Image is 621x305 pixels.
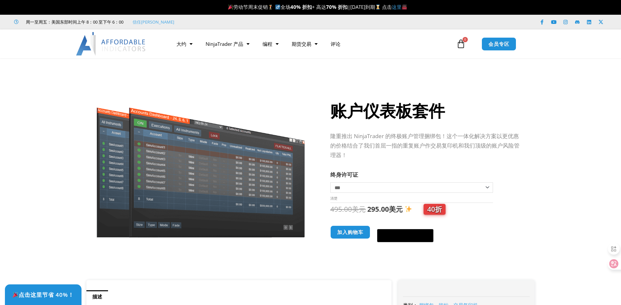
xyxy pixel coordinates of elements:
a: NinjaTrader 产品 [199,36,256,51]
font: 大约 [176,41,186,47]
span: 周一至周五：美国东部时间上午 8：00 至下午 6：00 [24,18,123,26]
strong: 70% 折扣 [326,4,348,10]
font: 点击这里节省 40%！ [19,291,74,298]
span: 40折 [424,204,446,215]
span: 美元 [352,205,366,214]
a: 清除选项 [330,196,338,201]
iframe: Secure express checkout frame [376,224,435,225]
font: 全场 + 高达 |[DATE]到期 [281,4,375,10]
font: 编程 [263,41,272,47]
a: 会员专区 [482,37,516,51]
a: 期货交易 [285,36,324,51]
p: 点击 [14,3,621,12]
span: 会员专区 [488,42,509,46]
img: 🏌️ [268,5,273,9]
a: 评论 [324,36,347,51]
img: ⌛ [375,5,380,9]
img: 🎉 [13,292,18,297]
font: NinjaTrader 产品 [206,41,243,47]
bdi: 295.00 [367,205,403,214]
img: ✨ [405,206,412,212]
nav: 菜单 [170,36,455,51]
a: 大约 [170,36,199,51]
img: Screenshot 2024-08-26 155710eeeee [96,70,306,238]
bdi: 495.00 [330,205,366,214]
button: 加入购物车 [330,225,370,239]
h1: 账户仪表板套件 [330,100,521,123]
a: 这里 [392,4,402,10]
span: 美元 [389,205,403,214]
font: 期货交易 [292,41,311,47]
strong: 40% 折扣 [290,4,312,10]
a: 0 [447,34,475,53]
img: 🎉 [228,5,233,9]
font: 劳动节周末促销 [233,4,268,10]
a: 🎉点击这里节省 40%！ [5,284,82,305]
img: ♂️ [275,5,280,9]
img: 🏭 [402,5,407,9]
a: 信任[PERSON_NAME] [133,18,174,26]
a: 编程 [256,36,285,51]
button: 使用 GPay 购买 [377,229,433,242]
span: 0 [463,37,468,42]
p: 隆重推出 NinjaTrader 的终极账户管理捆绑包！这个一体化解决方案以更优惠的价格结合了我们首屈一指的重复账户作交易复印机和我们顶级的账户风险管理器！ [330,132,521,160]
label: 终身许可证 [330,171,358,178]
img: LogoAI | Affordable Indicators – NinjaTrader [76,32,146,56]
